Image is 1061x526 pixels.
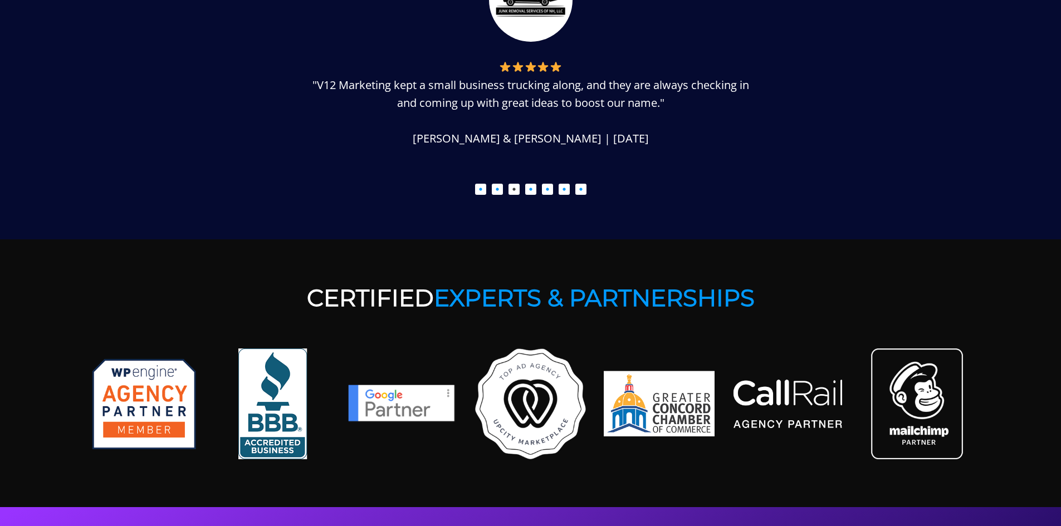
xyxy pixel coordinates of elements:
[89,348,199,459] img: WPENGINE V12
[217,348,328,459] img: BBB V12
[525,184,536,195] button: 4 of 7
[575,184,586,195] button: 7 of 7
[537,61,549,72] img: ⭐
[434,283,755,312] span: EXPERTS & PARTNERSHIPS
[512,61,524,72] img: ⭐
[346,383,457,424] img: Google Ads V12
[500,61,511,72] img: ⭐
[525,61,536,72] img: ⭐
[1005,473,1061,526] iframe: Chat Widget
[542,184,553,195] button: 5 of 7
[308,58,754,148] p: "V12 Marketing kept a small business trucking along, and they are always checking in and coming u...
[550,61,561,72] img: ⭐
[559,184,570,195] button: 6 of 7
[732,379,843,429] img: CallRail Agency Partner V12
[475,348,586,459] img: Upcity V12
[509,184,520,195] button: 3 of 7
[862,348,972,459] img: V12 Certified with MailChimp
[492,184,503,195] button: 2 of 7
[604,348,715,459] img: Concord NH Chamber V12
[475,184,486,195] button: 1 of 7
